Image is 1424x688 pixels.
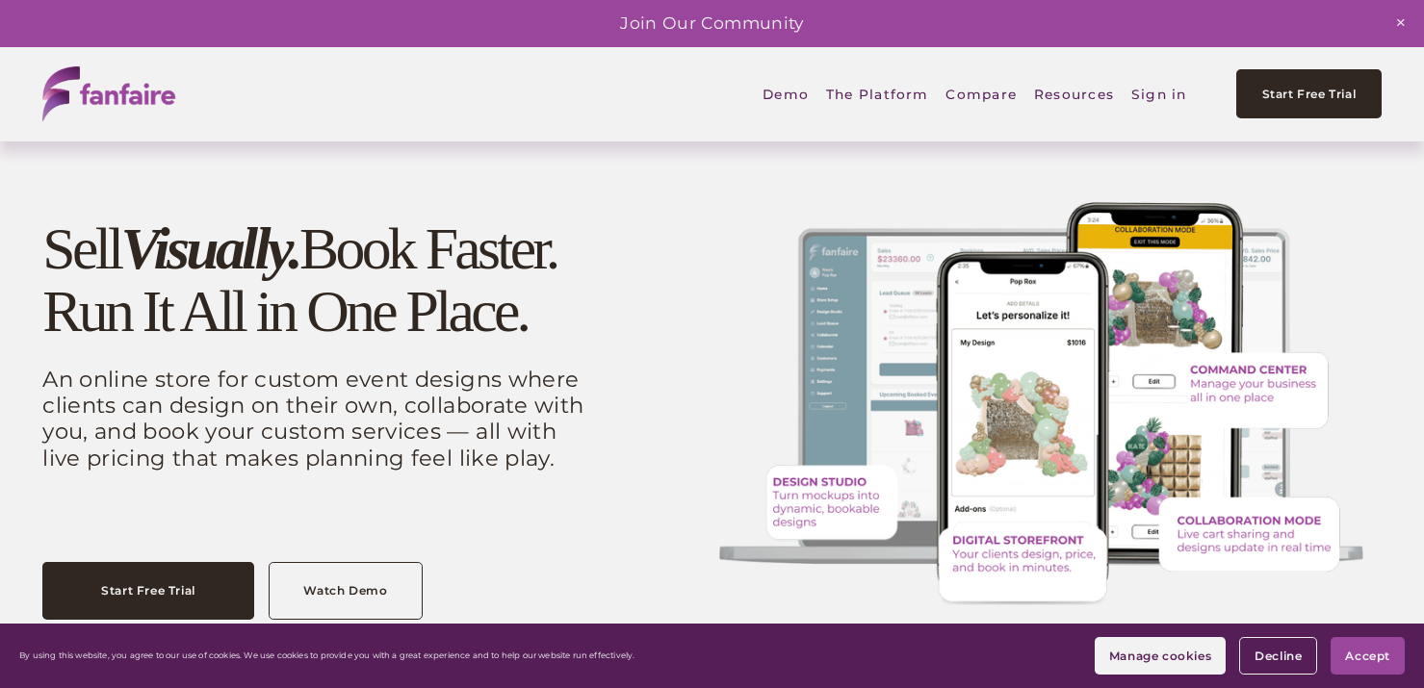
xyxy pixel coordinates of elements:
[1131,71,1187,116] a: Sign in
[42,367,592,471] p: An online store for custom event designs where clients can design on their own, collaborate with ...
[42,562,253,620] a: Start Free Trial
[1109,649,1211,663] span: Manage cookies
[1034,71,1114,116] a: folder dropdown
[763,71,809,116] a: Demo
[42,66,175,121] img: fanfaire
[1239,637,1317,675] button: Decline
[42,217,592,344] h1: Sell Book Faster. Run It All in One Place.
[19,650,634,660] p: By using this website, you agree to our use of cookies. We use cookies to provide you with a grea...
[1255,649,1302,663] span: Decline
[826,73,929,115] span: The Platform
[269,562,424,620] a: Watch Demo
[1236,69,1381,118] a: Start Free Trial
[826,71,929,116] a: folder dropdown
[1095,637,1226,675] button: Manage cookies
[121,216,300,281] em: Visually.
[1331,637,1405,675] button: Accept
[1034,73,1114,115] span: Resources
[1345,649,1390,663] span: Accept
[945,71,1017,116] a: Compare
